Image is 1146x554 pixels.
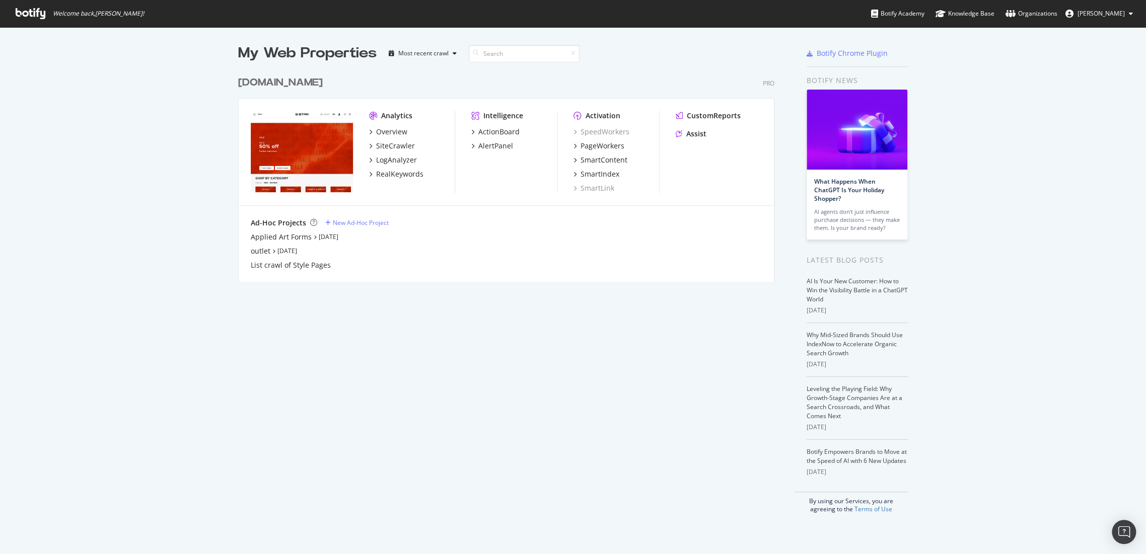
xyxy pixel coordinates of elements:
[807,48,888,58] a: Botify Chrome Plugin
[763,79,774,88] div: Pro
[325,218,389,227] a: New Ad-Hoc Project
[871,9,924,19] div: Botify Academy
[807,331,903,357] a: Why Mid-Sized Brands Should Use IndexNow to Accelerate Organic Search Growth
[936,9,994,19] div: Knowledge Base
[251,260,331,270] a: List crawl of Style Pages
[586,111,620,121] div: Activation
[1112,520,1136,544] div: Open Intercom Messenger
[238,63,782,282] div: grid
[574,127,629,137] a: SpeedWorkers
[376,169,423,179] div: RealKeywords
[478,127,520,137] div: ActionBoard
[53,10,144,18] span: Welcome back, [PERSON_NAME] !
[251,111,353,192] img: www.g-star.com
[333,218,389,227] div: New Ad-Hoc Project
[478,141,513,151] div: AlertPanel
[581,169,619,179] div: SmartIndex
[807,255,908,266] div: Latest Blog Posts
[814,208,900,232] div: AI agents don’t just influence purchase decisions — they make them. Is your brand ready?
[277,247,297,255] a: [DATE]
[807,90,907,170] img: What Happens When ChatGPT Is Your Holiday Shopper?
[807,384,902,420] a: Leveling the Playing Field: Why Growth-Stage Companies Are at a Search Crossroads, and What Comes...
[251,246,270,256] a: outlet
[574,183,614,193] a: SmartLink
[369,169,423,179] a: RealKeywords
[581,141,624,151] div: PageWorkers
[469,45,580,62] input: Search
[319,232,338,241] a: [DATE]
[385,45,461,61] button: Most recent crawl
[1057,6,1141,22] button: [PERSON_NAME]
[471,141,513,151] a: AlertPanel
[376,155,417,165] div: LogAnalyzer
[807,306,908,315] div: [DATE]
[574,141,624,151] a: PageWorkers
[369,127,407,137] a: Overview
[238,43,377,63] div: My Web Properties
[483,111,523,121] div: Intelligence
[581,155,627,165] div: SmartContent
[238,75,323,90] div: [DOMAIN_NAME]
[376,127,407,137] div: Overview
[807,75,908,86] div: Botify news
[807,467,908,477] div: [DATE]
[807,447,907,465] a: Botify Empowers Brands to Move at the Speed of AI with 6 New Updates
[807,423,908,432] div: [DATE]
[686,129,706,139] div: Assist
[676,111,741,121] a: CustomReports
[1078,9,1125,18] span: Nadine Kraegeloh
[369,141,415,151] a: SiteCrawler
[471,127,520,137] a: ActionBoard
[807,277,908,303] a: AI Is Your New Customer: How to Win the Visibility Battle in a ChatGPT World
[376,141,415,151] div: SiteCrawler
[251,218,306,228] div: Ad-Hoc Projects
[794,492,908,513] div: By using our Services, you are agreeing to the
[574,169,619,179] a: SmartIndex
[676,129,706,139] a: Assist
[574,155,627,165] a: SmartContent
[251,232,312,242] a: Applied Art Forms
[1006,9,1057,19] div: Organizations
[687,111,741,121] div: CustomReports
[238,75,327,90] a: [DOMAIN_NAME]
[817,48,888,58] div: Botify Chrome Plugin
[398,50,449,56] div: Most recent crawl
[807,360,908,369] div: [DATE]
[381,111,412,121] div: Analytics
[814,177,884,203] a: What Happens When ChatGPT Is Your Holiday Shopper?
[854,505,892,513] a: Terms of Use
[369,155,417,165] a: LogAnalyzer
